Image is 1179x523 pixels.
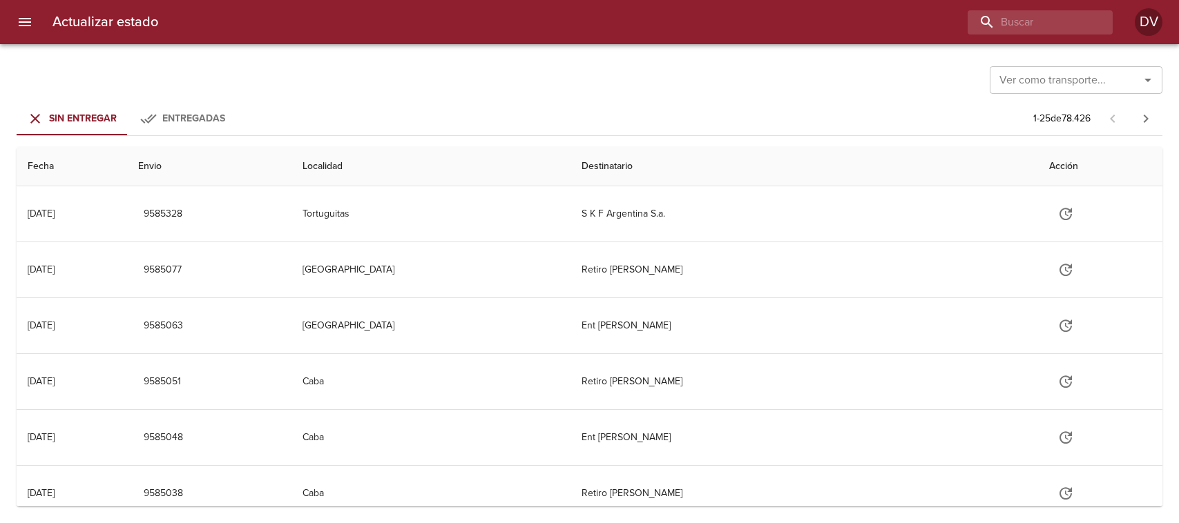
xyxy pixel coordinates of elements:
[138,369,186,395] button: 9585051
[968,10,1089,34] input: buscar
[1049,207,1082,219] span: Actualizar estado y agregar documentación
[571,466,1039,521] td: Retiro [PERSON_NAME]
[291,242,571,297] td: [GEOGRAPHIC_DATA]
[1135,8,1162,36] div: Abrir información de usuario
[291,466,571,521] td: Caba
[144,261,182,279] span: 9585077
[1129,102,1162,135] span: Pagina siguiente
[138,481,189,506] button: 9585038
[144,485,183,502] span: 9585038
[28,487,55,499] div: [DATE]
[291,354,571,409] td: Caba
[17,102,238,135] div: Tabs Envios
[571,298,1039,353] td: Ent [PERSON_NAME]
[144,317,183,335] span: 9585063
[127,147,291,186] th: Envio
[1049,431,1082,442] span: Actualizar estado y agregar documentación
[1049,486,1082,498] span: Actualizar estado y agregar documentación
[144,373,181,391] span: 9585051
[291,186,571,241] td: Tortuguitas
[571,410,1039,465] td: Ent [PERSON_NAME]
[291,298,571,353] td: [GEOGRAPHIC_DATA]
[1096,111,1129,125] span: Pagina anterior
[144,206,182,223] span: 9585328
[291,147,571,186] th: Localidad
[1049,375,1082,386] span: Actualizar estado y agregar documentación
[571,147,1039,186] th: Destinatario
[28,208,55,219] div: [DATE]
[17,147,127,186] th: Fecha
[138,201,188,227] button: 9585328
[28,375,55,387] div: [DATE]
[1033,112,1091,126] p: 1 - 25 de 78.426
[52,11,158,33] h6: Actualizar estado
[28,319,55,331] div: [DATE]
[571,242,1039,297] td: Retiro [PERSON_NAME]
[49,112,117,124] span: Sin Entregar
[291,410,571,465] td: Caba
[1138,70,1158,90] button: Abrir
[571,186,1039,241] td: S K F Argentina S.a.
[28,431,55,443] div: [DATE]
[1049,263,1082,275] span: Actualizar estado y agregar documentación
[1038,147,1162,186] th: Acción
[144,429,183,446] span: 9585048
[162,112,225,124] span: Entregadas
[138,313,189,339] button: 9585063
[28,264,55,275] div: [DATE]
[1049,319,1082,330] span: Actualizar estado y agregar documentación
[138,425,189,451] button: 9585048
[571,354,1039,409] td: Retiro [PERSON_NAME]
[8,6,41,39] button: menu
[138,257,187,283] button: 9585077
[1135,8,1162,36] div: DV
